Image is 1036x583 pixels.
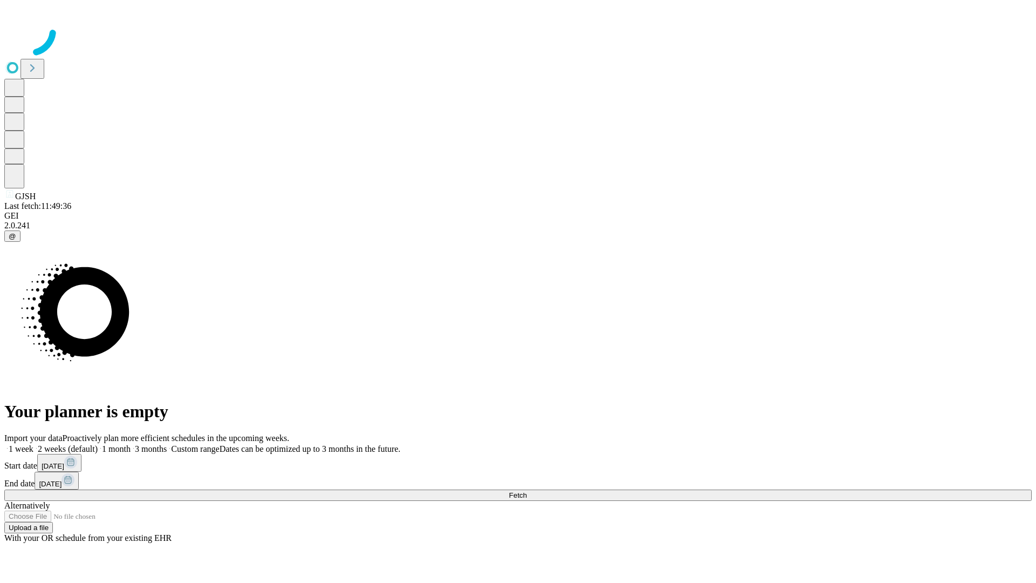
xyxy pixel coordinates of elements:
[509,491,527,499] span: Fetch
[4,433,63,443] span: Import your data
[4,454,1032,472] div: Start date
[42,462,64,470] span: [DATE]
[102,444,131,453] span: 1 month
[135,444,167,453] span: 3 months
[63,433,289,443] span: Proactively plan more efficient schedules in the upcoming weeks.
[171,444,219,453] span: Custom range
[4,211,1032,221] div: GEI
[220,444,400,453] span: Dates can be optimized up to 3 months in the future.
[4,533,172,543] span: With your OR schedule from your existing EHR
[4,490,1032,501] button: Fetch
[4,522,53,533] button: Upload a file
[4,501,50,510] span: Alternatively
[9,444,33,453] span: 1 week
[37,454,81,472] button: [DATE]
[15,192,36,201] span: GJSH
[4,472,1032,490] div: End date
[39,480,62,488] span: [DATE]
[4,231,21,242] button: @
[4,201,71,211] span: Last fetch: 11:49:36
[9,232,16,240] span: @
[4,402,1032,422] h1: Your planner is empty
[38,444,98,453] span: 2 weeks (default)
[4,221,1032,231] div: 2.0.241
[35,472,79,490] button: [DATE]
